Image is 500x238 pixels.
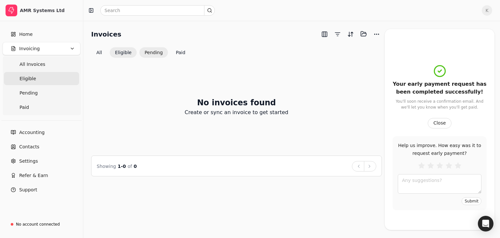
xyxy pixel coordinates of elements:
a: Settings [3,155,80,168]
div: Open Intercom Messenger [478,216,493,231]
a: Contacts [3,140,80,153]
a: No account connected [3,218,80,230]
button: Invoicing [3,42,80,55]
div: Invoice filter options [91,47,190,58]
a: Accounting [3,126,80,139]
a: Pending [4,86,79,99]
button: Support [3,183,80,196]
a: Paid [4,101,79,114]
span: Home [19,31,33,38]
span: of [128,164,132,169]
div: Help us improve. How easy was it to request early payment? [398,141,481,157]
div: No account connected [16,221,60,227]
div: You'll soon receive a confirmation email. And we'll let you know when you'll get paid. [393,98,487,110]
button: Sort [345,29,356,39]
a: Home [3,28,80,41]
button: Submit [462,197,481,205]
span: Invoicing [19,45,40,52]
span: Settings [19,158,38,165]
h2: Invoices [91,29,121,39]
p: Create or sync an invoice to get started [185,109,288,116]
div: AMR Systems Ltd [20,7,77,14]
span: 1 - 0 [118,164,126,169]
span: Contacts [19,143,39,150]
span: Accounting [19,129,45,136]
button: Paid [171,47,190,58]
button: All [91,47,107,58]
button: Pending [139,47,168,58]
span: Eligible [20,75,36,82]
button: Eligible [110,47,137,58]
a: Eligible [4,72,79,85]
input: Search [100,5,215,16]
span: Paid [20,104,29,111]
h2: No invoices found [197,97,276,109]
div: Your early payment request has been completed successfully! [393,80,487,96]
span: All Invoices [20,61,45,68]
button: Refer & Earn [3,169,80,182]
a: All Invoices [4,58,79,71]
span: Pending [20,90,38,97]
span: 0 [134,164,137,169]
button: Batch (0) [358,29,369,39]
span: Support [19,186,37,193]
button: More [371,29,382,39]
span: Refer & Earn [19,172,48,179]
button: K [482,5,492,16]
button: Close [428,118,451,128]
span: Showing [97,164,116,169]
